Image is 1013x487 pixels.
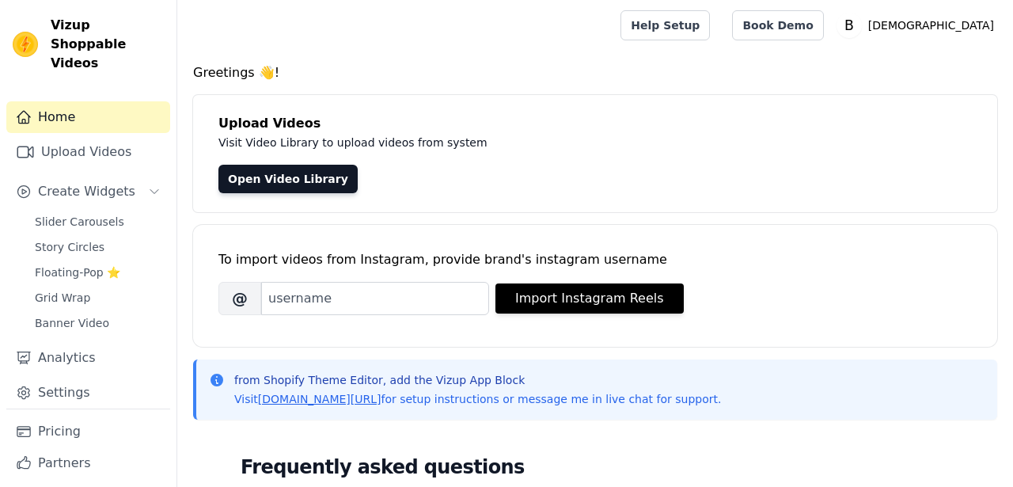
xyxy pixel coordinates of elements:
a: Book Demo [732,10,823,40]
a: Home [6,101,170,133]
a: [DOMAIN_NAME][URL] [258,393,381,405]
div: To import videos from Instagram, provide brand's instagram username [218,250,972,269]
img: Vizup [13,32,38,57]
a: Grid Wrap [25,287,170,309]
p: Visit Video Library to upload videos from system [218,133,928,152]
a: Help Setup [620,10,710,40]
p: from Shopify Theme Editor, add the Vizup App Block [234,372,721,388]
a: Story Circles [25,236,170,258]
span: Floating-Pop ⭐ [35,264,120,280]
a: Settings [6,377,170,409]
span: Create Widgets [38,182,135,201]
p: Visit for setup instructions or message me in live chat for support. [234,391,721,407]
a: Slider Carousels [25,211,170,233]
a: Analytics [6,342,170,374]
a: Floating-Pop ⭐ [25,261,170,283]
button: Create Widgets [6,176,170,207]
h4: Upload Videos [218,114,972,133]
span: Story Circles [35,239,104,255]
input: username [261,282,489,315]
span: Grid Wrap [35,290,90,306]
h2: Frequently asked questions [241,451,950,483]
h4: Greetings 👋! [193,63,997,82]
a: Partners [6,447,170,479]
span: Banner Video [35,315,109,331]
span: Slider Carousels [35,214,124,230]
p: [DEMOGRAPHIC_DATA] [862,11,1000,40]
text: B [844,17,854,33]
a: Pricing [6,416,170,447]
button: B [DEMOGRAPHIC_DATA] [837,11,1000,40]
a: Open Video Library [218,165,358,193]
a: Upload Videos [6,136,170,168]
a: Banner Video [25,312,170,334]
button: Import Instagram Reels [495,283,684,314]
span: Vizup Shoppable Videos [51,16,164,73]
span: @ [218,282,261,315]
